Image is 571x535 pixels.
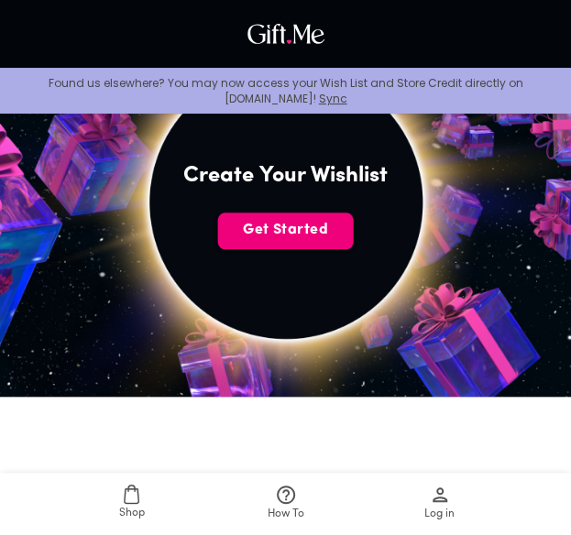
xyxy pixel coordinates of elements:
button: Get Started [218,213,354,249]
img: GiftMe Logo [243,19,329,49]
span: Get Started [218,220,354,240]
span: How To [268,506,304,523]
span: Shop [119,505,145,522]
a: How To [209,473,363,535]
span: Log in [424,506,455,523]
a: Log in [363,473,517,535]
a: Sync [319,91,347,106]
h4: Create Your Wishlist [183,161,388,191]
p: Found us elsewhere? You may now access your Wish List and Store Credit directly on [DOMAIN_NAME]! [15,75,556,106]
a: Shop [55,473,209,535]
